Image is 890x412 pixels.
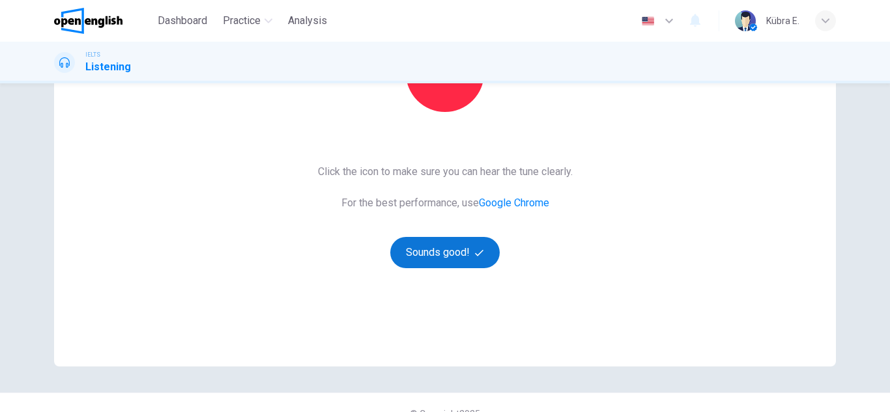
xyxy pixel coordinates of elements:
span: IELTS [85,50,100,59]
h1: Listening [85,59,131,75]
a: Google Chrome [479,197,549,209]
button: Sounds good! [390,237,500,268]
button: Analysis [283,9,332,33]
img: en [640,16,656,26]
img: OpenEnglish logo [54,8,122,34]
button: Practice [218,9,278,33]
span: Click the icon to make sure you can hear the tune clearly. [318,164,573,180]
div: Kübra E. [766,13,799,29]
span: For the best performance, use [318,195,573,211]
span: Analysis [288,13,327,29]
span: Practice [223,13,261,29]
img: Profile picture [735,10,756,31]
a: OpenEnglish logo [54,8,152,34]
button: Dashboard [152,9,212,33]
span: Dashboard [158,13,207,29]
